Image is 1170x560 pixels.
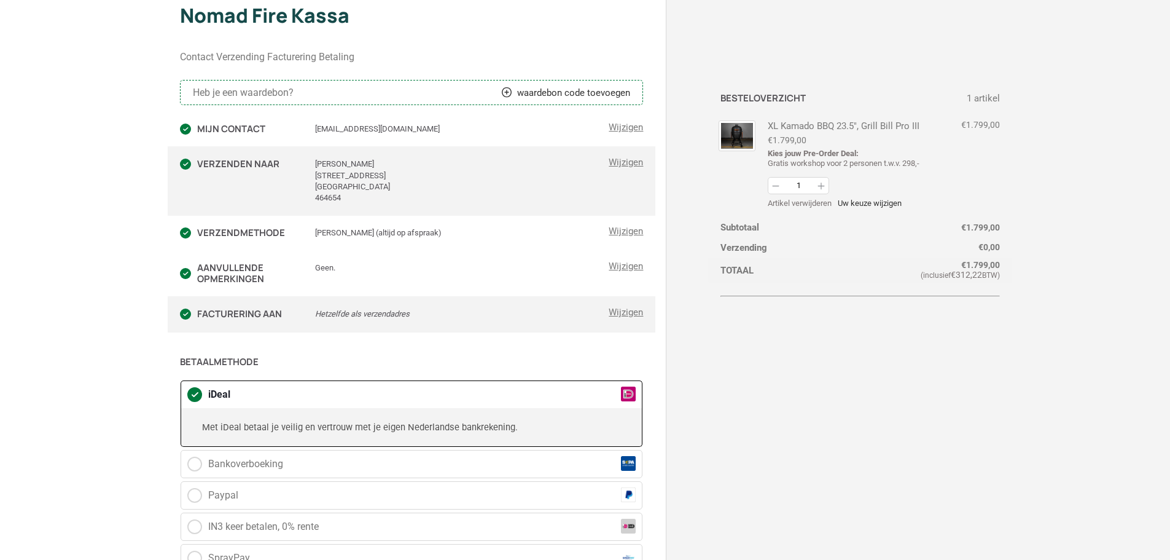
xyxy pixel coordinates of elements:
a: Wijzigingen: Verzendmethode [603,223,649,240]
a: Wijzigingen: Verzenden naar [603,154,649,171]
div: [EMAIL_ADDRESS][DOMAIN_NAME] [315,124,595,135]
span: € [961,260,966,270]
span: Contact [180,51,214,63]
p: Met iDeal betaal je veilig en vertrouw met je eigen Nederlandse bankrekening. [202,420,622,434]
section: Contact [180,111,644,147]
dt: Kies jouw Pre-Order Deal: [768,149,922,159]
span: IN3 keer betalen, 0% rente [208,519,319,534]
h3: Mijn contact [180,124,315,135]
span: Verzending [216,51,265,63]
h3: Betaalmethode [180,357,644,368]
small: (inclusief BTW) [844,270,1000,280]
input: Aantal [782,177,814,194]
span: € [768,135,773,145]
a: Wijzigingen: Mijn contact [603,119,649,136]
span: Facturering [267,51,316,63]
em: Hetzelfde als verzendadres [315,309,410,318]
img: Kamado BBQ Grill Bill Pro III Extra Large front [719,120,755,151]
a: Wijzigingen: Aanvullende opmerkingen [603,258,649,275]
h3: Besteloverzicht [720,93,806,104]
h3: Facturering aan [180,309,315,320]
span: Paypal [208,488,238,503]
button: Afname [768,178,783,195]
div: Geen. [315,262,595,274]
span: € [951,270,956,280]
h3: Verzendmethode [180,227,315,239]
div: XL Kamado BBQ 23.5", Grill Bill Pro III [755,120,922,208]
th: Verzending [708,238,832,258]
th: Totaal [708,258,832,283]
a: Uw keuze wijzigen [838,199,902,208]
dd: Gratis workshop voor 2 personen t.w.v. 298,- [768,159,922,168]
th: Subtotaal [708,218,832,238]
div: [PERSON_NAME] [STREET_ADDRESS] [GEOGRAPHIC_DATA] 464654 [315,159,595,203]
a: Wijzigingen: Facturering aan [603,304,649,321]
span: Bankoverboeking [208,457,283,471]
span: 1 artikel [967,93,1000,104]
button: Verhogen [814,178,829,195]
span: € [961,120,966,130]
span: € [978,242,983,252]
: Artikel uit winkelwagen verwijderen: XL Kamado BBQ 23.5", Grill Bill Pro III [768,199,832,208]
section: Verzending [180,146,644,297]
span: iDeal [208,387,230,402]
div: [PERSON_NAME] (altijd op afspraak) [315,227,595,239]
h3: Verzenden naar [180,159,315,170]
span: Betaling [319,51,354,63]
a: waardebon code toevoegen [501,87,630,98]
span: € [961,223,966,232]
h2: Nomad Fire Kassa [180,6,349,25]
span: Heb je een waardebon? [193,87,294,98]
h3: Aanvullende opmerkingen [180,262,315,285]
section: Facturering [180,296,644,332]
